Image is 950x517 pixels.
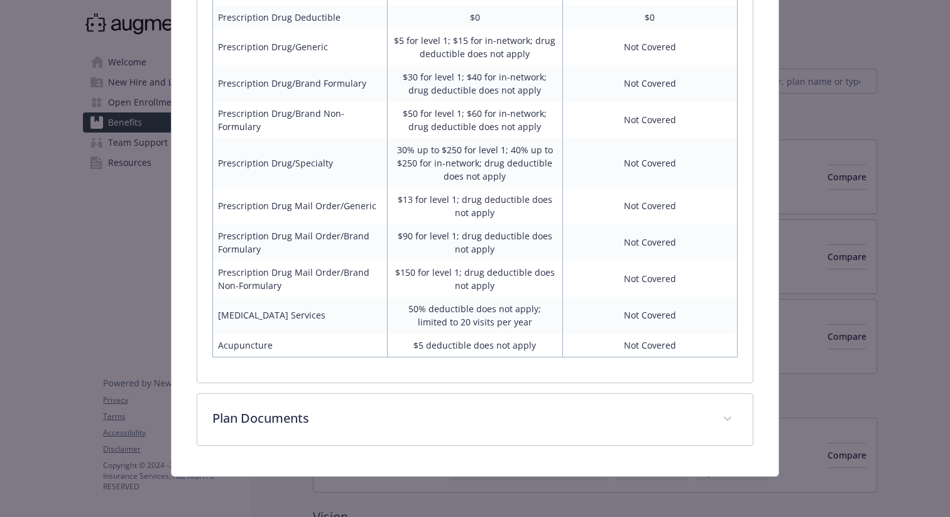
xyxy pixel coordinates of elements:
[562,6,737,29] td: $0
[562,261,737,297] td: Not Covered
[562,29,737,65] td: Not Covered
[213,334,388,357] td: Acupuncture
[388,102,562,138] td: $50 for level 1; $60 for in-network; drug deductible does not apply
[197,394,753,445] div: Plan Documents
[562,65,737,102] td: Not Covered
[213,102,388,138] td: Prescription Drug/Brand Non-Formulary
[213,29,388,65] td: Prescription Drug/Generic
[562,102,737,138] td: Not Covered
[388,261,562,297] td: $150 for level 1; drug deductible does not apply
[562,297,737,334] td: Not Covered
[213,261,388,297] td: Prescription Drug Mail Order/Brand Non-Formulary
[388,334,562,357] td: $5 deductible does not apply
[212,409,707,428] p: Plan Documents
[562,138,737,188] td: Not Covered
[562,188,737,224] td: Not Covered
[388,224,562,261] td: $90 for level 1; drug deductible does not apply
[213,297,388,334] td: [MEDICAL_DATA] Services
[213,65,388,102] td: Prescription Drug/Brand Formulary
[388,138,562,188] td: 30% up to $250 for level 1; 40% up to $250 for in-network; drug deductible does not apply
[213,138,388,188] td: Prescription Drug/Specialty
[388,297,562,334] td: 50% deductible does not apply; limited to 20 visits per year
[213,6,388,29] td: Prescription Drug Deductible
[388,188,562,224] td: $13 for level 1; drug deductible does not apply
[562,224,737,261] td: Not Covered
[213,224,388,261] td: Prescription Drug Mail Order/Brand Formulary
[388,65,562,102] td: $30 for level 1; $40 for in-network; drug deductible does not apply
[562,334,737,357] td: Not Covered
[213,188,388,224] td: Prescription Drug Mail Order/Generic
[388,29,562,65] td: $5 for level 1; $15 for in-network; drug deductible does not apply
[388,6,562,29] td: $0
